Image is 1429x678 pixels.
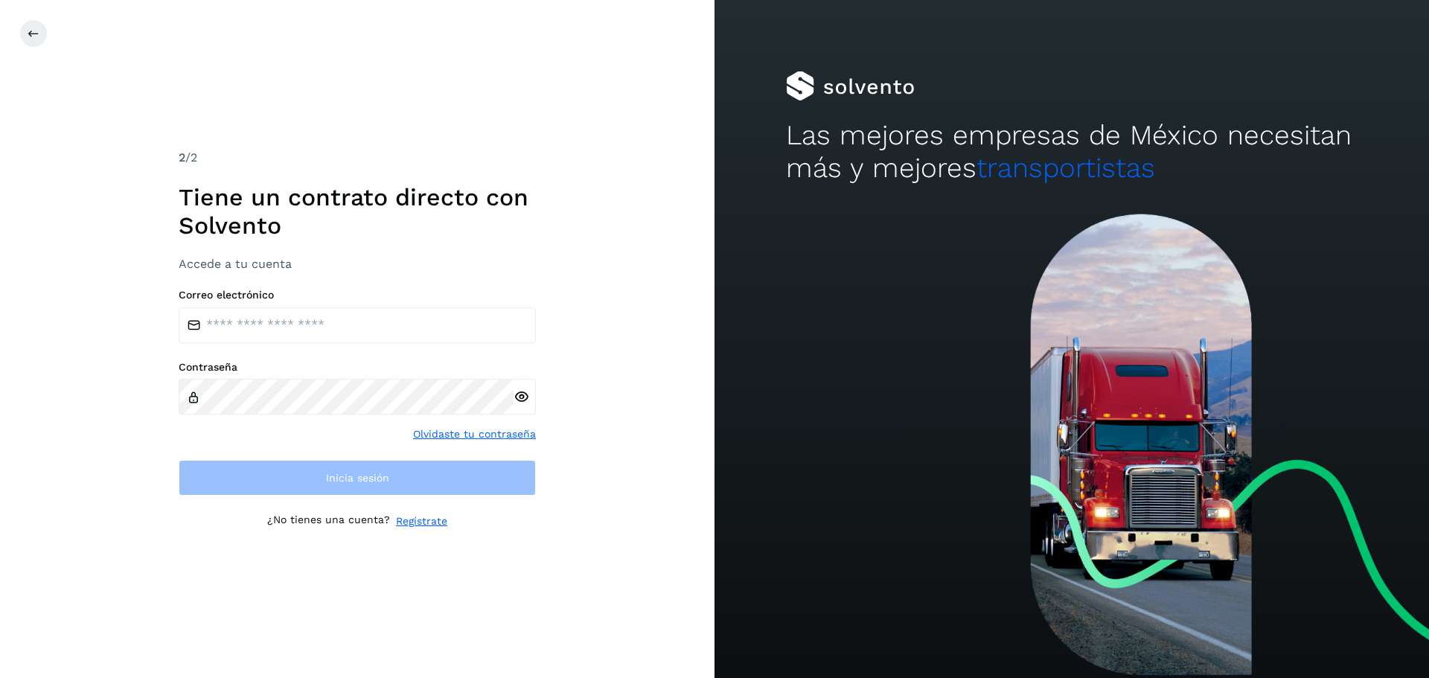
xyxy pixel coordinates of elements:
label: Correo electrónico [179,289,536,301]
h2: Las mejores empresas de México necesitan más y mejores [786,119,1358,185]
h3: Accede a tu cuenta [179,257,536,271]
a: Regístrate [396,514,447,529]
span: 2 [179,150,185,164]
p: ¿No tienes una cuenta? [267,514,390,529]
button: Inicia sesión [179,460,536,496]
a: Olvidaste tu contraseña [413,426,536,442]
div: /2 [179,149,536,167]
span: Inicia sesión [326,473,389,483]
h1: Tiene un contrato directo con Solvento [179,183,536,240]
span: transportistas [976,152,1155,184]
label: Contraseña [179,361,536,374]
